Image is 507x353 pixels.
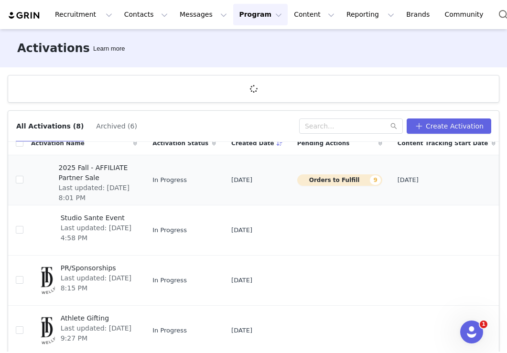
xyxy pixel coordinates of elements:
span: 2025 Fall - AFFILIATE Partner Sale [59,163,132,183]
span: Last updated: [DATE] 9:27 PM [61,323,132,343]
a: PR/SponsorshipsLast updated: [DATE] 8:15 PM [31,261,137,300]
span: [DATE] [398,175,419,185]
span: [DATE] [231,225,252,235]
h3: Activations [17,40,90,57]
iframe: Intercom live chat [460,321,483,343]
span: Pending Actions [297,139,350,148]
button: Create Activation [407,118,491,134]
span: Created Date [231,139,274,148]
span: Activation Status [152,139,208,148]
a: Athlete GiftingLast updated: [DATE] 9:27 PM [31,311,137,350]
i: icon: search [390,123,397,129]
a: Community [439,4,494,25]
span: Athlete Gifting [61,313,132,323]
a: Studio Sante EventLast updated: [DATE] 4:58 PM [31,211,137,249]
a: Brands [400,4,438,25]
button: Messages [174,4,233,25]
button: Reporting [341,4,400,25]
button: Contacts [119,4,173,25]
span: In Progress [152,175,187,185]
span: [DATE] [231,326,252,335]
span: Last updated: [DATE] 4:58 PM [61,223,132,243]
span: Activation Name [31,139,85,148]
span: Last updated: [DATE] 8:15 PM [61,273,132,293]
button: Recruitment [49,4,118,25]
span: [DATE] [231,175,252,185]
span: In Progress [152,225,187,235]
a: 2025 Fall - AFFILIATE Partner SaleLast updated: [DATE] 8:01 PM [31,161,137,199]
span: PR/Sponsorships [61,263,132,273]
span: 1 [480,321,487,328]
span: [DATE] [231,276,252,285]
span: Studio Sante Event [61,213,132,223]
img: grin logo [8,11,41,20]
span: In Progress [152,326,187,335]
input: Search... [299,118,403,134]
span: Content Tracking Start Date [398,139,488,148]
div: Tooltip anchor [91,44,127,53]
button: Orders to Fulfill9 [297,174,382,186]
span: In Progress [152,276,187,285]
button: Program [233,4,288,25]
button: Content [288,4,340,25]
span: Last updated: [DATE] 8:01 PM [59,183,132,203]
button: All Activations (8) [16,118,84,134]
button: Archived (6) [96,118,138,134]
